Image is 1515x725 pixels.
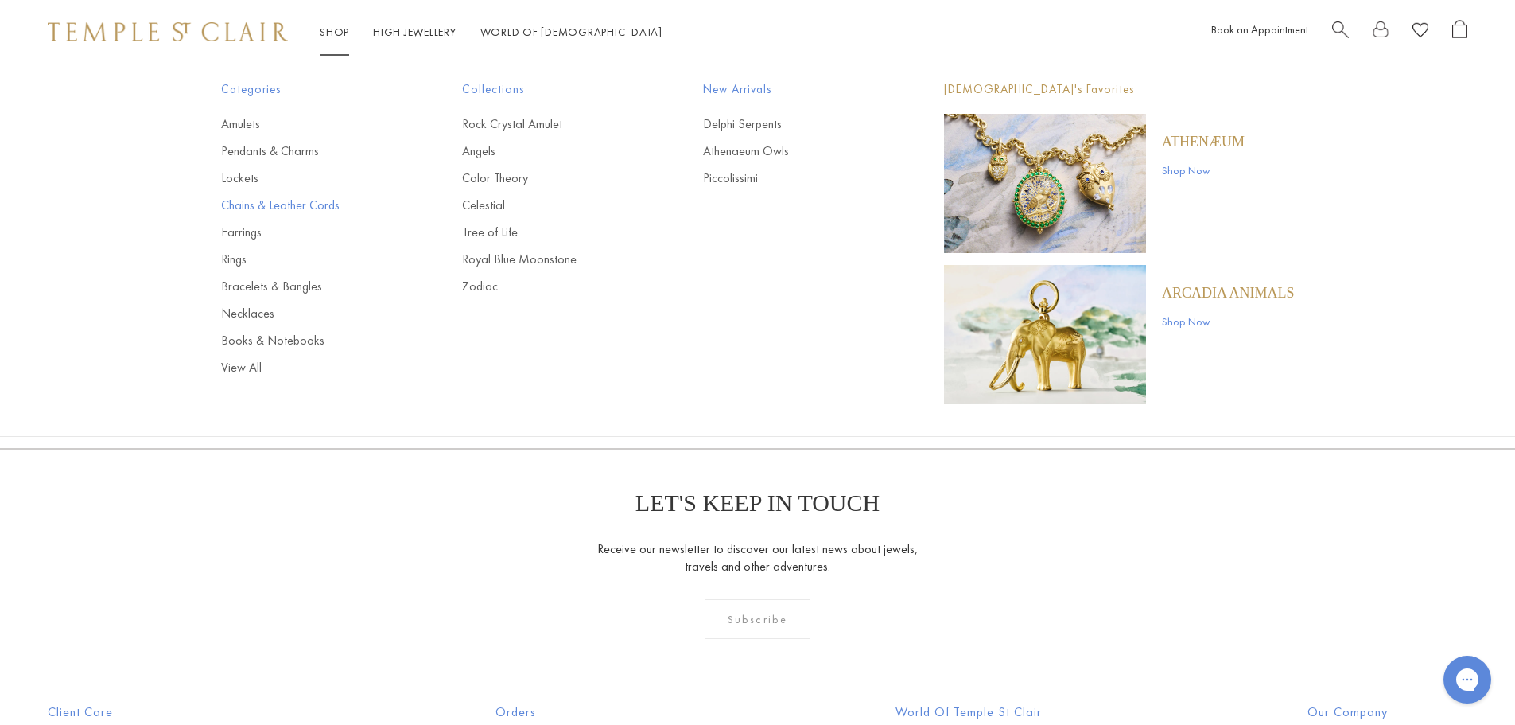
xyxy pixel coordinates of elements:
a: ShopShop [320,25,349,39]
a: Athenaeum Owls [703,142,880,160]
a: Open Shopping Bag [1452,20,1467,45]
nav: Main navigation [320,22,662,42]
a: Earrings [221,224,398,241]
a: Pendants & Charms [221,142,398,160]
a: Chains & Leather Cords [221,197,398,214]
a: Piccolissimi [703,170,880,187]
a: Tree of Life [462,224,639,241]
p: [DEMOGRAPHIC_DATA]'s Favorites [944,80,1295,99]
iframe: Gorgias live chat messenger [1435,650,1499,709]
a: Search [1332,20,1349,45]
h2: World of Temple St Clair [895,703,1042,722]
span: Collections [462,80,639,99]
a: Book an Appointment [1211,22,1308,37]
a: Celestial [462,197,639,214]
a: Shop Now [1162,313,1295,330]
a: Books & Notebooks [221,332,398,349]
a: Bracelets & Bangles [221,278,398,295]
h2: Our Company [1307,703,1467,722]
a: ARCADIA ANIMALS [1162,284,1295,302]
h2: Client Care [48,703,231,722]
a: Zodiac [462,278,639,295]
a: Lockets [221,170,398,187]
a: Angels [462,142,639,160]
img: Temple St. Clair [48,22,288,41]
a: Athenæum [1162,133,1245,150]
a: Color Theory [462,170,639,187]
a: Royal Blue Moonstone [462,251,639,268]
a: Rock Crystal Amulet [462,115,639,133]
p: LET'S KEEP IN TOUCH [635,489,880,516]
a: Necklaces [221,305,398,322]
div: Subscribe [705,599,810,639]
a: Amulets [221,115,398,133]
h2: Orders [495,703,631,722]
a: View Wishlist [1412,20,1428,45]
a: Delphi Serpents [703,115,880,133]
p: Receive our newsletter to discover our latest news about jewels, travels and other adventures. [596,540,919,575]
a: Shop Now [1162,162,1245,179]
a: World of [DEMOGRAPHIC_DATA]World of [DEMOGRAPHIC_DATA] [480,25,662,39]
a: View All [221,359,398,376]
span: New Arrivals [703,80,880,99]
a: Rings [221,251,398,268]
span: Categories [221,80,398,99]
a: High JewelleryHigh Jewellery [373,25,456,39]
